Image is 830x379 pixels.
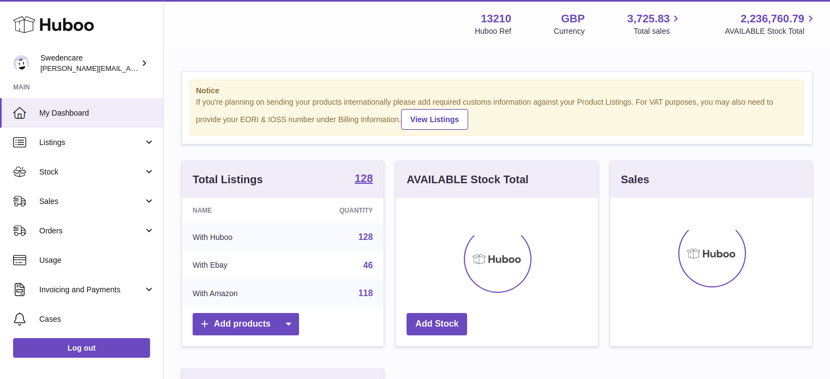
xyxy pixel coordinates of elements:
[407,313,467,335] a: Add Stock
[13,338,150,358] a: Log out
[634,26,682,37] span: Total sales
[39,196,144,207] span: Sales
[39,314,155,324] span: Cases
[363,261,373,270] a: 46
[39,108,155,118] span: My Dashboard
[475,26,511,37] div: Huboo Ref
[628,11,670,26] span: 3,725.83
[561,11,584,26] strong: GBP
[39,255,155,266] span: Usage
[196,97,798,130] div: If you're planning on sending your products internationally please add required customs informati...
[359,232,373,242] a: 128
[725,11,817,37] a: 2,236,760.79 AVAILABLE Stock Total
[359,288,373,298] a: 118
[628,11,683,37] a: 3,725.83 Total sales
[182,198,292,223] th: Name
[39,226,144,236] span: Orders
[401,109,468,130] a: View Listings
[355,173,373,184] strong: 128
[292,198,384,223] th: Quantity
[355,173,373,186] a: 128
[407,172,528,187] h3: AVAILABLE Stock Total
[481,11,511,26] strong: 13210
[39,285,144,295] span: Invoicing and Payments
[193,313,299,335] a: Add products
[196,86,798,96] strong: Notice
[182,251,292,280] td: With Ebay
[39,137,144,148] span: Listings
[741,11,804,26] span: 2,236,760.79
[39,167,144,177] span: Stock
[40,53,139,74] div: Swedencare
[182,223,292,251] td: With Huboo
[725,26,817,37] span: AVAILABLE Stock Total
[554,26,585,37] div: Currency
[193,172,263,187] h3: Total Listings
[621,172,649,187] h3: Sales
[40,64,219,73] span: [PERSON_NAME][EMAIL_ADDRESS][DOMAIN_NAME]
[13,55,29,71] img: rebecca.fall@swedencare.co.uk
[182,279,292,308] td: With Amazon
